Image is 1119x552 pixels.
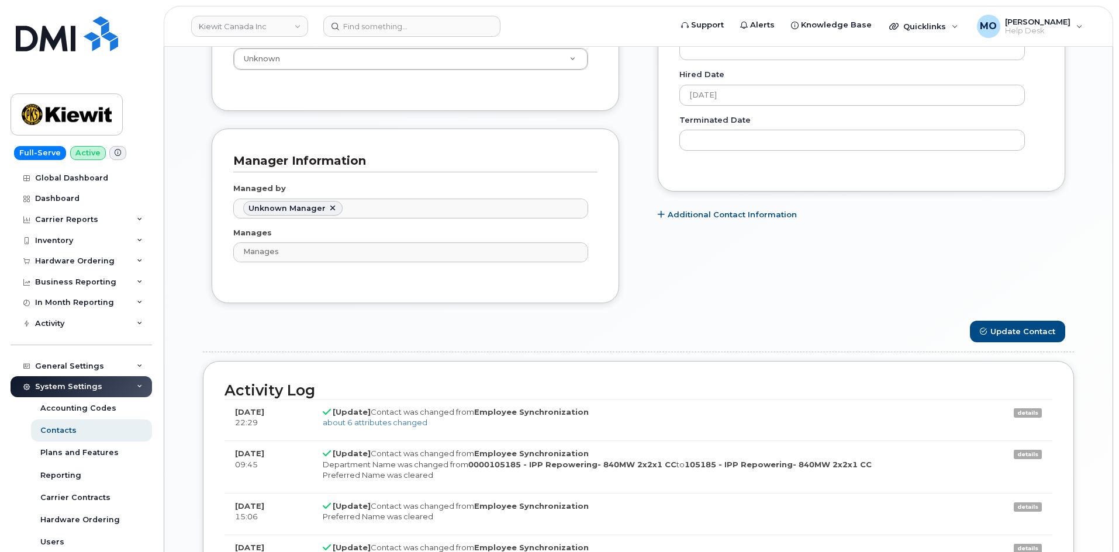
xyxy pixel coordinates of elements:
[235,512,258,521] span: 15:06
[801,19,872,31] span: Knowledge Base
[732,13,783,37] a: Alerts
[235,449,264,458] strong: [DATE]
[323,16,500,37] input: Find something...
[1005,26,1070,36] span: Help Desk
[233,227,272,238] label: Manages
[333,407,371,416] strong: [Update]
[235,418,258,427] span: 22:29
[233,183,286,194] label: Managed by
[658,209,797,220] a: Additional Contact Information
[685,460,872,469] strong: 105185 - IPP Repowering- 840MW 2x2x1 CC
[235,407,264,416] strong: [DATE]
[235,501,264,511] strong: [DATE]
[673,13,732,37] a: Support
[969,15,1091,38] div: Mark Oyekunie
[191,16,308,37] a: Kiewit Canada Inc
[233,153,589,169] h3: Manager Information
[235,460,258,469] span: 09:45
[980,19,997,33] span: MO
[679,114,751,126] label: Terminated Date
[333,449,371,458] strong: [Update]
[783,13,880,37] a: Knowledge Base
[323,511,983,522] div: Preferred Name was cleared
[903,22,946,31] span: Quicklinks
[691,19,724,31] span: Support
[1014,450,1042,459] a: details
[468,460,676,469] strong: 0000105185 - IPP Repowering- 840MW 2x2x1 CC
[323,459,983,481] div: Department Name was changed from to Preferred Name was cleared
[474,543,589,552] strong: Employee Synchronization
[881,15,966,38] div: Quicklinks
[1068,501,1110,543] iframe: Messenger Launcher
[474,501,589,511] strong: Employee Synchronization
[312,493,994,534] td: Contact was changed from
[235,543,264,552] strong: [DATE]
[225,383,1052,399] h2: Activity Log
[474,449,589,458] strong: Employee Synchronization
[1014,502,1042,512] a: details
[750,19,775,31] span: Alerts
[474,407,589,416] strong: Employee Synchronization
[248,204,326,213] span: Unknown Manager
[312,399,994,440] td: Contact was changed from
[323,418,427,427] a: about 6 attributes changed
[333,543,371,552] strong: [Update]
[1014,408,1042,418] a: details
[679,69,724,80] label: Hired Date
[234,48,588,70] a: Unknown
[1005,17,1070,26] span: [PERSON_NAME]
[970,321,1065,342] button: Update Contact
[333,501,371,511] strong: [Update]
[312,440,994,493] td: Contact was changed from
[237,54,280,64] span: Unknown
